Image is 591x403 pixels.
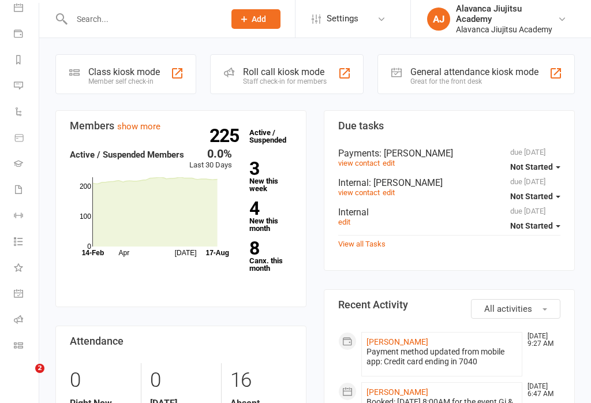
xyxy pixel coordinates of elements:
[510,162,553,171] span: Not Started
[117,121,160,132] a: show more
[14,308,40,334] a: Roll call kiosk mode
[484,304,532,314] span: All activities
[88,66,160,77] div: Class kiosk mode
[366,387,428,397] a: [PERSON_NAME]
[510,215,560,236] button: Not Started
[231,9,280,29] button: Add
[369,177,443,188] span: : [PERSON_NAME]
[338,177,560,188] div: Internal
[510,156,560,177] button: Not Started
[14,126,40,152] a: Product Sales
[35,364,44,373] span: 2
[70,150,184,160] strong: Active / Suspended Members
[522,333,560,348] time: [DATE] 9:27 AM
[210,127,244,144] strong: 225
[379,148,453,159] span: : [PERSON_NAME]
[244,120,294,152] a: 225Active / Suspended
[249,240,292,272] a: 8Canx. this month
[249,200,287,217] strong: 4
[150,363,212,398] div: 0
[68,11,216,27] input: Search...
[230,363,292,398] div: 16
[410,66,538,77] div: General attendance kiosk mode
[366,337,428,346] a: [PERSON_NAME]
[14,334,40,360] a: Class kiosk mode
[189,148,232,159] div: 0.0%
[70,120,292,132] h3: Members
[427,8,450,31] div: AJ
[471,299,560,319] button: All activities
[70,335,292,347] h3: Attendance
[383,159,395,167] a: edit
[338,299,560,311] h3: Recent Activity
[14,22,40,48] a: Payments
[510,186,560,207] button: Not Started
[252,14,266,24] span: Add
[510,192,553,201] span: Not Started
[88,77,160,85] div: Member self check-in
[14,256,40,282] a: What's New
[338,159,380,167] a: view contact
[456,24,558,35] div: Alavanca Jiujitsu Academy
[366,347,517,367] div: Payment method updated from mobile app: Credit card ending in 7040
[189,148,232,171] div: Last 30 Days
[338,148,560,159] div: Payments
[522,383,560,398] time: [DATE] 6:47 AM
[249,200,292,232] a: 4New this month
[249,160,292,192] a: 3New this week
[327,6,358,32] span: Settings
[383,188,395,197] a: edit
[338,188,380,197] a: view contact
[510,221,553,230] span: Not Started
[249,240,287,257] strong: 8
[249,160,287,177] strong: 3
[338,240,386,248] a: View all Tasks
[243,77,327,85] div: Staff check-in for members
[243,66,327,77] div: Roll call kiosk mode
[70,363,132,398] div: 0
[456,3,558,24] div: Alavanca Jiujitsu Academy
[410,77,538,85] div: Great for the front desk
[14,282,40,308] a: General attendance kiosk mode
[12,364,39,391] iframe: Intercom live chat
[14,48,40,74] a: Reports
[338,218,350,226] a: edit
[338,120,560,132] h3: Due tasks
[338,207,560,218] div: Internal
